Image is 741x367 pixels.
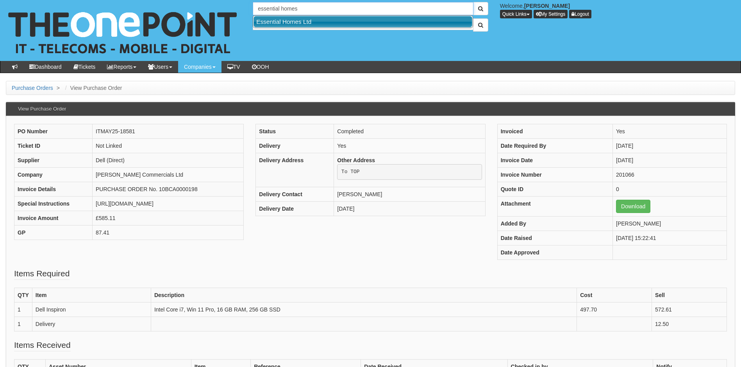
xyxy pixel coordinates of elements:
[221,61,246,73] a: TV
[14,182,93,197] th: Invoice Details
[334,124,485,139] td: Completed
[256,201,334,216] th: Delivery Date
[497,231,612,245] th: Date Raised
[613,153,727,168] td: [DATE]
[142,61,178,73] a: Users
[14,317,32,331] td: 1
[14,303,32,317] td: 1
[14,339,71,351] legend: Items Received
[497,168,612,182] th: Invoice Number
[497,245,612,260] th: Date Approved
[652,317,727,331] td: 12.50
[93,168,244,182] td: [PERSON_NAME] Commercials Ltd
[613,124,727,139] td: Yes
[256,139,334,153] th: Delivery
[494,2,741,18] div: Welcome,
[616,200,650,213] a: Download
[524,3,570,9] b: [PERSON_NAME]
[14,124,93,139] th: PO Number
[14,288,32,303] th: QTY
[93,226,244,240] td: 87.41
[613,168,727,182] td: 201066
[101,61,142,73] a: Reports
[497,182,612,197] th: Quote ID
[151,303,577,317] td: Intel Core i7, Win 11 Pro, 16 GB RAM, 256 GB SSD
[497,139,612,153] th: Date Required By
[14,226,93,240] th: GP
[569,10,591,18] a: Logout
[334,187,485,201] td: [PERSON_NAME]
[14,168,93,182] th: Company
[613,182,727,197] td: 0
[497,124,612,139] th: Invoiced
[256,153,334,187] th: Delivery Address
[577,303,652,317] td: 497.70
[337,164,482,180] pre: To TOP
[253,2,473,15] input: Search Companies
[652,303,727,317] td: 572.61
[151,288,577,303] th: Description
[256,124,334,139] th: Status
[497,153,612,168] th: Invoice Date
[613,217,727,231] td: [PERSON_NAME]
[497,197,612,217] th: Attachment
[68,61,102,73] a: Tickets
[23,61,68,73] a: Dashboard
[14,139,93,153] th: Ticket ID
[14,211,93,226] th: Invoice Amount
[534,10,568,18] a: My Settings
[32,288,151,303] th: Item
[32,303,151,317] td: Dell Inspiron
[246,61,275,73] a: OOH
[14,197,93,211] th: Special Instructions
[93,153,244,168] td: Dell (Direct)
[93,211,244,226] td: £585.11
[577,288,652,303] th: Cost
[55,85,62,91] span: >
[613,139,727,153] td: [DATE]
[652,288,727,303] th: Sell
[14,102,70,116] h3: View Purchase Order
[337,157,375,163] b: Other Address
[497,217,612,231] th: Added By
[256,187,334,201] th: Delivery Contact
[14,268,70,280] legend: Items Required
[93,124,244,139] td: ITMAY25-18581
[93,182,244,197] td: PURCHASE ORDER No. 10BCA0000198
[14,153,93,168] th: Supplier
[334,201,485,216] td: [DATE]
[12,85,53,91] a: Purchase Orders
[93,139,244,153] td: Not Linked
[254,16,472,27] a: Essential Homes Ltd
[32,317,151,331] td: Delivery
[334,139,485,153] td: Yes
[93,197,244,211] td: [URL][DOMAIN_NAME]
[178,61,221,73] a: Companies
[613,231,727,245] td: [DATE] 15:22:41
[500,10,532,18] button: Quick Links
[63,84,122,92] li: View Purchase Order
